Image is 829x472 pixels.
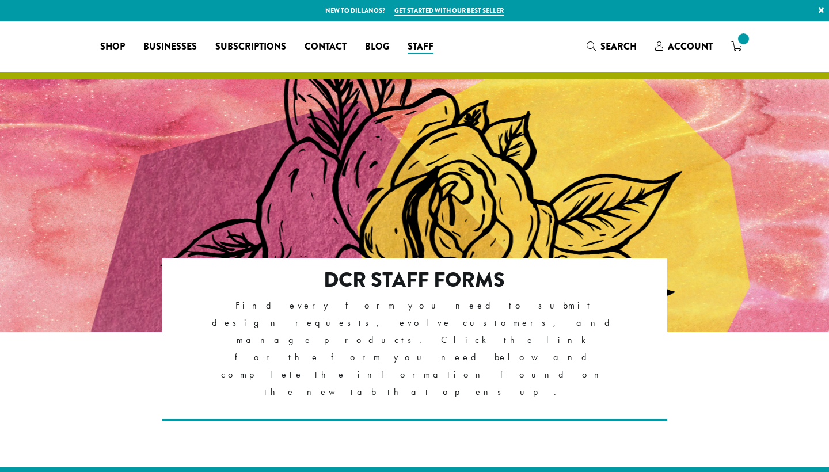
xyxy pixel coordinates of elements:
a: Shop [91,37,134,56]
span: Staff [408,40,433,54]
span: Subscriptions [215,40,286,54]
span: Businesses [143,40,197,54]
a: Search [577,37,646,56]
span: Account [668,40,713,53]
a: Staff [398,37,443,56]
span: Blog [365,40,389,54]
span: Search [600,40,637,53]
span: Shop [100,40,125,54]
h2: DCR Staff Forms [212,268,618,292]
p: Find every form you need to submit design requests, evolve customers, and manage products. Click ... [212,297,618,401]
span: Contact [305,40,347,54]
a: Get started with our best seller [394,6,504,16]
